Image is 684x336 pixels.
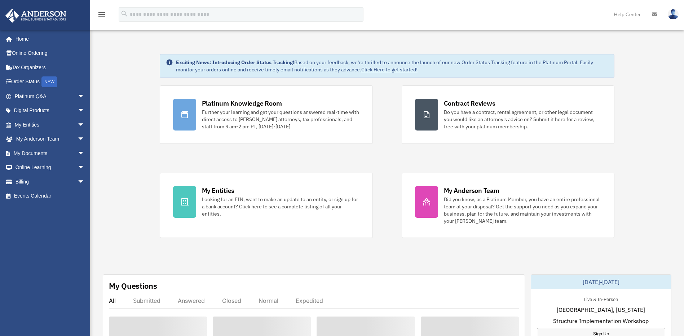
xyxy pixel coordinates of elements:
[5,89,96,103] a: Platinum Q&Aarrow_drop_down
[78,146,92,161] span: arrow_drop_down
[120,10,128,18] i: search
[444,186,499,195] div: My Anderson Team
[5,75,96,89] a: Order StatusNEW
[202,186,234,195] div: My Entities
[41,76,57,87] div: NEW
[5,46,96,61] a: Online Ordering
[557,305,645,314] span: [GEOGRAPHIC_DATA], [US_STATE]
[133,297,160,304] div: Submitted
[202,99,282,108] div: Platinum Knowledge Room
[78,132,92,147] span: arrow_drop_down
[5,189,96,203] a: Events Calendar
[78,89,92,104] span: arrow_drop_down
[444,99,495,108] div: Contract Reviews
[78,103,92,118] span: arrow_drop_down
[160,173,373,238] a: My Entities Looking for an EIN, want to make an update to an entity, or sign up for a bank accoun...
[176,59,609,73] div: Based on your feedback, we're thrilled to announce the launch of our new Order Status Tracking fe...
[109,297,116,304] div: All
[5,118,96,132] a: My Entitiesarrow_drop_down
[402,85,615,144] a: Contract Reviews Do you have a contract, rental agreement, or other legal document you would like...
[97,10,106,19] i: menu
[668,9,679,19] img: User Pic
[78,118,92,132] span: arrow_drop_down
[78,160,92,175] span: arrow_drop_down
[402,173,615,238] a: My Anderson Team Did you know, as a Platinum Member, you have an entire professional team at your...
[178,297,205,304] div: Answered
[531,275,671,289] div: [DATE]-[DATE]
[5,160,96,175] a: Online Learningarrow_drop_down
[5,103,96,118] a: Digital Productsarrow_drop_down
[5,32,92,46] a: Home
[296,297,323,304] div: Expedited
[259,297,278,304] div: Normal
[5,132,96,146] a: My Anderson Teamarrow_drop_down
[222,297,241,304] div: Closed
[5,146,96,160] a: My Documentsarrow_drop_down
[361,66,418,73] a: Click Here to get started!
[202,109,359,130] div: Further your learning and get your questions answered real-time with direct access to [PERSON_NAM...
[5,174,96,189] a: Billingarrow_drop_down
[578,295,624,302] div: Live & In-Person
[444,109,601,130] div: Do you have a contract, rental agreement, or other legal document you would like an attorney's ad...
[97,13,106,19] a: menu
[78,174,92,189] span: arrow_drop_down
[444,196,601,225] div: Did you know, as a Platinum Member, you have an entire professional team at your disposal? Get th...
[160,85,373,144] a: Platinum Knowledge Room Further your learning and get your questions answered real-time with dire...
[202,196,359,217] div: Looking for an EIN, want to make an update to an entity, or sign up for a bank account? Click her...
[3,9,69,23] img: Anderson Advisors Platinum Portal
[5,60,96,75] a: Tax Organizers
[553,317,649,325] span: Structure Implementation Workshop
[176,59,294,66] strong: Exciting News: Introducing Order Status Tracking!
[109,280,157,291] div: My Questions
